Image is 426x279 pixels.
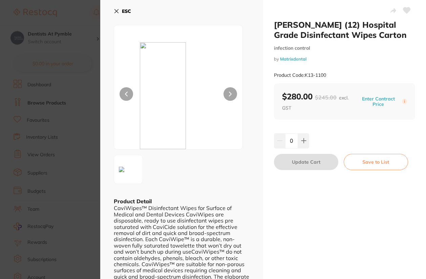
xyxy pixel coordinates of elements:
button: ESC [114,5,131,17]
label: i [402,99,407,104]
b: $280.00 [282,91,355,112]
button: Save to List [344,154,408,170]
span: $245.00 [315,94,337,101]
button: Enter Contract Price [355,96,402,108]
img: Zw [140,42,217,149]
b: ESC [122,8,131,14]
button: Update Cart [274,154,338,170]
small: Product Code: K13-1100 [274,72,326,78]
small: infection control [274,45,415,51]
b: Product Detail [114,198,152,205]
a: Matrixdental [280,56,306,62]
small: by [274,56,415,62]
img: Zw [116,164,127,175]
h2: [PERSON_NAME] (12) Hospital Grade Disinfectant Wipes Carton [274,20,415,40]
